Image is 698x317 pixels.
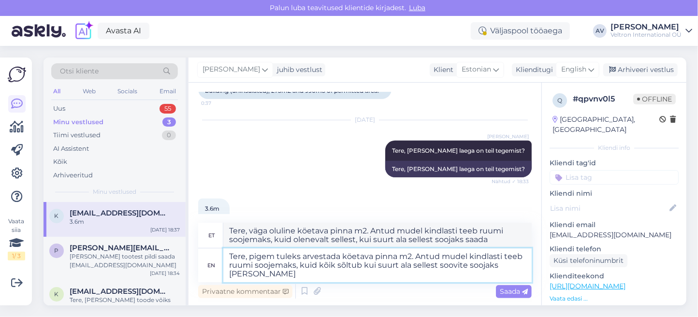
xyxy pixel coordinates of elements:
[557,97,562,104] span: q
[53,144,89,154] div: AI Assistent
[8,217,25,260] div: Vaata siia
[550,188,679,199] p: Kliendi nimi
[611,23,682,31] div: [PERSON_NAME]
[70,209,170,217] span: kirjaline@gmail.com
[550,271,679,281] p: Klienditeekond
[162,130,176,140] div: 0
[550,220,679,230] p: Kliendi email
[550,254,627,267] div: Küsi telefoninumbrit
[198,285,292,298] div: Privaatne kommentaar
[162,117,176,127] div: 3
[70,296,180,313] div: Tere, [PERSON_NAME] toode võiks kenasti sobida, kuid tuleb arvestada ruumi suuruse ja asukoha val...
[150,226,180,233] div: [DATE] 18:37
[55,290,59,298] span: k
[208,257,216,274] div: en
[81,85,98,98] div: Web
[512,65,553,75] div: Klienditugi
[406,3,428,12] span: Luba
[550,158,679,168] p: Kliendi tag'id
[53,117,103,127] div: Minu vestlused
[430,65,453,75] div: Klient
[93,187,136,196] span: Minu vestlused
[550,170,679,185] input: Lisa tag
[593,24,607,38] div: AV
[500,287,528,296] span: Saada
[55,247,59,254] span: p
[53,157,67,167] div: Kõik
[550,203,668,214] input: Lisa nimi
[492,178,529,185] span: Nähtud ✓ 18:33
[550,244,679,254] p: Kliendi telefon
[273,65,322,75] div: juhib vestlust
[53,130,101,140] div: Tiimi vestlused
[70,244,170,252] span: petrovski.igor@mail.ru
[8,252,25,260] div: 1 / 3
[550,230,679,240] p: [EMAIL_ADDRESS][DOMAIN_NAME]
[611,23,692,39] a: [PERSON_NAME]Veltron International OÜ
[116,85,139,98] div: Socials
[73,21,94,41] img: explore-ai
[392,147,525,154] span: Tere, [PERSON_NAME] laega on teil tegemist?
[158,85,178,98] div: Email
[98,23,149,39] a: Avasta AI
[550,294,679,303] p: Vaata edasi ...
[53,104,65,114] div: Uus
[160,104,176,114] div: 55
[8,65,26,84] img: Askly Logo
[550,282,625,290] a: [URL][DOMAIN_NAME]
[150,270,180,277] div: [DATE] 18:34
[550,144,679,152] div: Kliendi info
[70,252,180,270] div: [PERSON_NAME] tootest pildi saada [EMAIL_ADDRESS][DOMAIN_NAME]
[201,100,237,107] span: 0:37
[611,31,682,39] div: Veltron International OÜ
[53,171,93,180] div: Arhiveeritud
[203,64,260,75] span: [PERSON_NAME]
[603,63,678,76] div: Arhiveeri vestlus
[462,64,491,75] span: Estonian
[553,115,659,135] div: [GEOGRAPHIC_DATA], [GEOGRAPHIC_DATA]
[487,133,529,140] span: [PERSON_NAME]
[51,85,62,98] div: All
[60,66,99,76] span: Otsi kliente
[208,227,215,244] div: et
[70,217,180,226] div: 3.6m
[223,223,532,248] textarea: Tere, väga oluline köetava pinna m2. Antud mudel kindlasti teeb ruumi soojemaks, kuid olenevalt s...
[205,205,219,212] span: 3.6m
[561,64,586,75] span: English
[70,287,170,296] span: kerli@tahkuranna.ee
[633,94,676,104] span: Offline
[55,212,59,219] span: k
[385,161,532,177] div: Tere, [PERSON_NAME] laega on teil tegemist?
[198,115,532,124] div: [DATE]
[573,93,633,105] div: # qpvnv0l5
[471,22,570,40] div: Väljaspool tööaega
[223,248,532,282] textarea: Tere, pigem tuleks arvestada köetava pinna m2. Antud mudel kindlasti teeb ruumi soojemaks, kuid k...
